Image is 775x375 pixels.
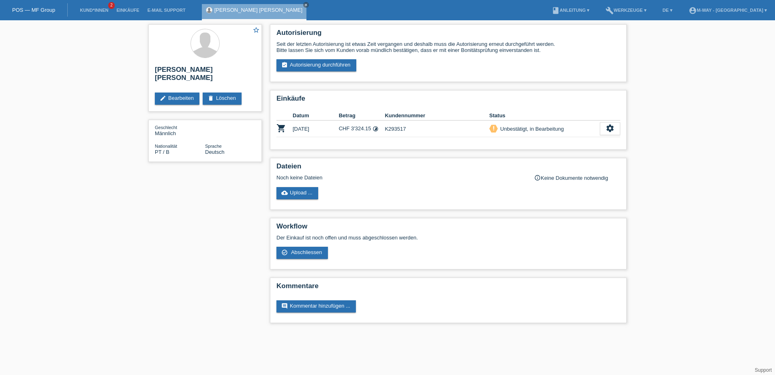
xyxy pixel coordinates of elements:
[606,6,614,15] i: build
[293,121,339,137] td: [DATE]
[112,8,143,13] a: Einkäufe
[155,149,169,155] span: Portugal / B / 25.02.2018
[203,93,242,105] a: deleteLöschen
[12,7,55,13] a: POS — MF Group
[253,26,260,35] a: star_border
[155,93,199,105] a: editBearbeiten
[685,8,771,13] a: account_circlem-way - [GEOGRAPHIC_DATA] ▾
[689,6,697,15] i: account_circle
[385,121,489,137] td: K293517
[276,222,620,235] h2: Workflow
[108,2,115,9] span: 2
[160,95,166,101] i: edit
[339,121,385,137] td: CHF 3'324.15
[276,59,356,71] a: assignment_turned_inAutorisierung durchführen
[155,125,177,130] span: Geschlecht
[276,187,318,199] a: cloud_uploadUpload ...
[214,7,302,13] a: [PERSON_NAME] [PERSON_NAME]
[548,8,593,13] a: bookAnleitung ▾
[339,111,385,121] th: Betrag
[76,8,112,13] a: Kund*innen
[606,124,614,133] i: settings
[276,123,286,133] i: POSP00027457
[293,111,339,121] th: Datum
[281,303,288,309] i: comment
[498,125,564,133] div: Unbestätigt, in Bearbeitung
[276,29,620,41] h2: Autorisierung
[276,247,328,259] a: check_circle_outline Abschliessen
[276,282,620,294] h2: Kommentare
[489,111,600,121] th: Status
[281,190,288,196] i: cloud_upload
[276,95,620,107] h2: Einkäufe
[276,162,620,175] h2: Dateien
[276,300,356,312] a: commentKommentar hinzufügen ...
[373,126,379,132] i: Fixe Raten (24 Raten)
[208,95,214,101] i: delete
[602,8,651,13] a: buildWerkzeuge ▾
[155,124,205,136] div: Männlich
[755,367,772,373] a: Support
[385,111,489,121] th: Kundennummer
[491,125,497,131] i: priority_high
[155,66,255,86] h2: [PERSON_NAME] [PERSON_NAME]
[276,235,620,241] p: Der Einkauf ist noch offen und muss abgeschlossen werden.
[143,8,190,13] a: E-Mail Support
[281,62,288,68] i: assignment_turned_in
[205,149,225,155] span: Deutsch
[552,6,560,15] i: book
[659,8,677,13] a: DE ▾
[304,3,308,7] i: close
[253,26,260,34] i: star_border
[534,175,541,181] i: info_outline
[155,144,177,149] span: Nationalität
[205,144,222,149] span: Sprache
[303,2,309,8] a: close
[534,175,620,181] div: Keine Dokumente notwendig
[291,249,322,255] span: Abschliessen
[276,175,524,181] div: Noch keine Dateien
[281,249,288,256] i: check_circle_outline
[276,41,620,53] div: Seit der letzten Autorisierung ist etwas Zeit vergangen und deshalb muss die Autorisierung erneut...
